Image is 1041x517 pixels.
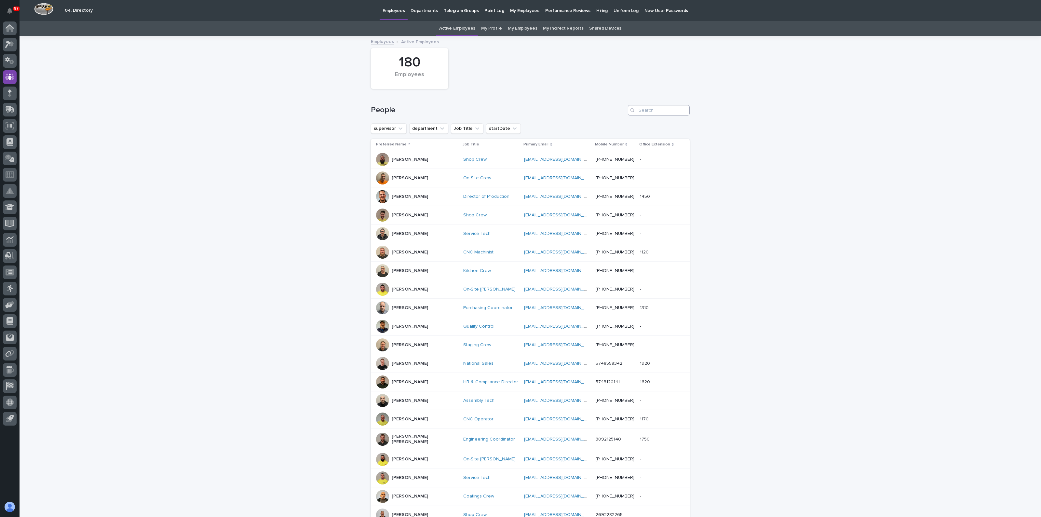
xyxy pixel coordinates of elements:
[596,306,634,310] a: [PHONE_NUMBER]
[451,123,483,134] button: Job Title
[371,243,690,262] tr: [PERSON_NAME]CNC Machinist [EMAIL_ADDRESS][DOMAIN_NAME] [PHONE_NUMBER]11201120
[463,361,493,366] a: National Sales
[640,397,642,403] p: -
[596,324,634,329] a: [PHONE_NUMBER]
[524,213,598,217] a: [EMAIL_ADDRESS][DOMAIN_NAME]
[596,437,621,442] a: 3092125140
[463,268,491,274] a: Kitchen Crew
[524,380,598,384] a: [EMAIL_ADDRESS][DOMAIN_NAME]
[371,410,690,429] tr: [PERSON_NAME]CNC Operator [EMAIL_ADDRESS][DOMAIN_NAME] [PHONE_NUMBER]11701170
[640,322,642,329] p: -
[382,71,437,85] div: Employees
[640,435,651,442] p: 1750
[524,494,598,498] a: [EMAIL_ADDRESS][DOMAIN_NAME]
[524,437,598,442] a: [EMAIL_ADDRESS][DOMAIN_NAME]
[371,37,394,45] a: Employees
[628,105,690,116] input: Search
[65,8,93,13] h2: 04. Directory
[392,416,428,422] p: [PERSON_NAME]
[596,361,622,366] a: 5748558342
[3,4,17,18] button: Notifications
[596,213,634,217] a: [PHONE_NUMBER]
[596,398,634,403] a: [PHONE_NUMBER]
[524,287,598,292] a: [EMAIL_ADDRESS][DOMAIN_NAME]
[596,194,634,199] a: [PHONE_NUMBER]
[8,8,17,18] div: Notifications97
[3,500,17,514] button: users-avatar
[392,175,428,181] p: [PERSON_NAME]
[640,378,651,385] p: 1620
[371,280,690,299] tr: [PERSON_NAME]On-Site [PERSON_NAME] [EMAIL_ADDRESS][DOMAIN_NAME] [PHONE_NUMBER]--
[524,475,598,480] a: [EMAIL_ADDRESS][DOMAIN_NAME]
[640,193,651,199] p: 1450
[371,317,690,336] tr: [PERSON_NAME]Quality Control [EMAIL_ADDRESS][DOMAIN_NAME] [PHONE_NUMBER]--
[371,487,690,506] tr: [PERSON_NAME]Coatings Crew [EMAIL_ADDRESS][DOMAIN_NAME] [PHONE_NUMBER]--
[596,343,634,347] a: [PHONE_NUMBER]
[524,194,598,199] a: [EMAIL_ADDRESS][DOMAIN_NAME]
[463,141,479,148] p: Job Title
[640,285,642,292] p: -
[371,105,625,115] h1: People
[371,150,690,169] tr: [PERSON_NAME]Shop Crew [EMAIL_ADDRESS][DOMAIN_NAME] [PHONE_NUMBER]--
[640,211,642,218] p: -
[392,324,428,329] p: [PERSON_NAME]
[640,174,642,181] p: -
[371,187,690,206] tr: [PERSON_NAME]Director of Production [EMAIL_ADDRESS][DOMAIN_NAME] [PHONE_NUMBER]14501450
[596,475,634,480] a: [PHONE_NUMBER]
[589,21,621,36] a: Shared Devices
[596,176,634,180] a: [PHONE_NUMBER]
[463,212,487,218] a: Shop Crew
[524,250,598,254] a: [EMAIL_ADDRESS][DOMAIN_NAME]
[463,437,515,442] a: Engineering Coordinator
[371,206,690,224] tr: [PERSON_NAME]Shop Crew [EMAIL_ADDRESS][DOMAIN_NAME] [PHONE_NUMBER]--
[463,494,494,499] a: Coatings Crew
[596,512,623,517] a: 2692282265
[524,176,598,180] a: [EMAIL_ADDRESS][DOMAIN_NAME]
[640,474,642,481] p: -
[392,268,428,274] p: [PERSON_NAME]
[409,123,448,134] button: department
[639,141,670,148] p: Office Extension
[524,268,598,273] a: [EMAIL_ADDRESS][DOMAIN_NAME]
[596,380,620,384] a: 5743120141
[371,262,690,280] tr: [PERSON_NAME]Kitchen Crew [EMAIL_ADDRESS][DOMAIN_NAME] [PHONE_NUMBER]--
[640,304,650,311] p: 1310
[439,21,475,36] a: Active Employees
[371,169,690,187] tr: [PERSON_NAME]On-Site Crew [EMAIL_ADDRESS][DOMAIN_NAME] [PHONE_NUMBER]--
[596,287,634,292] a: [PHONE_NUMBER]
[376,141,407,148] p: Preferred Name
[392,342,428,348] p: [PERSON_NAME]
[371,373,690,391] tr: [PERSON_NAME]HR & Compliance Director [EMAIL_ADDRESS][DOMAIN_NAME] 574312014116201620
[392,456,428,462] p: [PERSON_NAME]
[596,457,634,461] a: [PHONE_NUMBER]
[640,248,650,255] p: 1120
[486,123,521,134] button: startDate
[524,361,598,366] a: [EMAIL_ADDRESS][DOMAIN_NAME]
[34,3,53,15] img: Workspace Logo
[371,224,690,243] tr: [PERSON_NAME]Service Tech [EMAIL_ADDRESS][DOMAIN_NAME] [PHONE_NUMBER]--
[463,250,493,255] a: CNC Machinist
[371,336,690,354] tr: [PERSON_NAME]Staging Crew [EMAIL_ADDRESS][DOMAIN_NAME] [PHONE_NUMBER]--
[392,475,428,481] p: [PERSON_NAME]
[392,305,428,311] p: [PERSON_NAME]
[596,494,634,498] a: [PHONE_NUMBER]
[392,379,428,385] p: [PERSON_NAME]
[523,141,548,148] p: Primary Email
[463,324,494,329] a: Quality Control
[371,354,690,373] tr: [PERSON_NAME]National Sales [EMAIL_ADDRESS][DOMAIN_NAME] 574855834219201920
[463,231,491,237] a: Service Tech
[640,415,650,422] p: 1170
[392,494,428,499] p: [PERSON_NAME]
[481,21,502,36] a: My Profile
[463,157,487,162] a: Shop Crew
[463,379,518,385] a: HR & Compliance Director
[371,450,690,469] tr: [PERSON_NAME]On-Site [PERSON_NAME] [EMAIL_ADDRESS][DOMAIN_NAME] [PHONE_NUMBER]--
[524,306,598,310] a: [EMAIL_ADDRESS][DOMAIN_NAME]
[524,457,598,461] a: [EMAIL_ADDRESS][DOMAIN_NAME]
[463,342,491,348] a: Staging Crew
[392,194,428,199] p: [PERSON_NAME]
[524,343,598,347] a: [EMAIL_ADDRESS][DOMAIN_NAME]
[596,417,634,421] a: [PHONE_NUMBER]
[640,341,642,348] p: -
